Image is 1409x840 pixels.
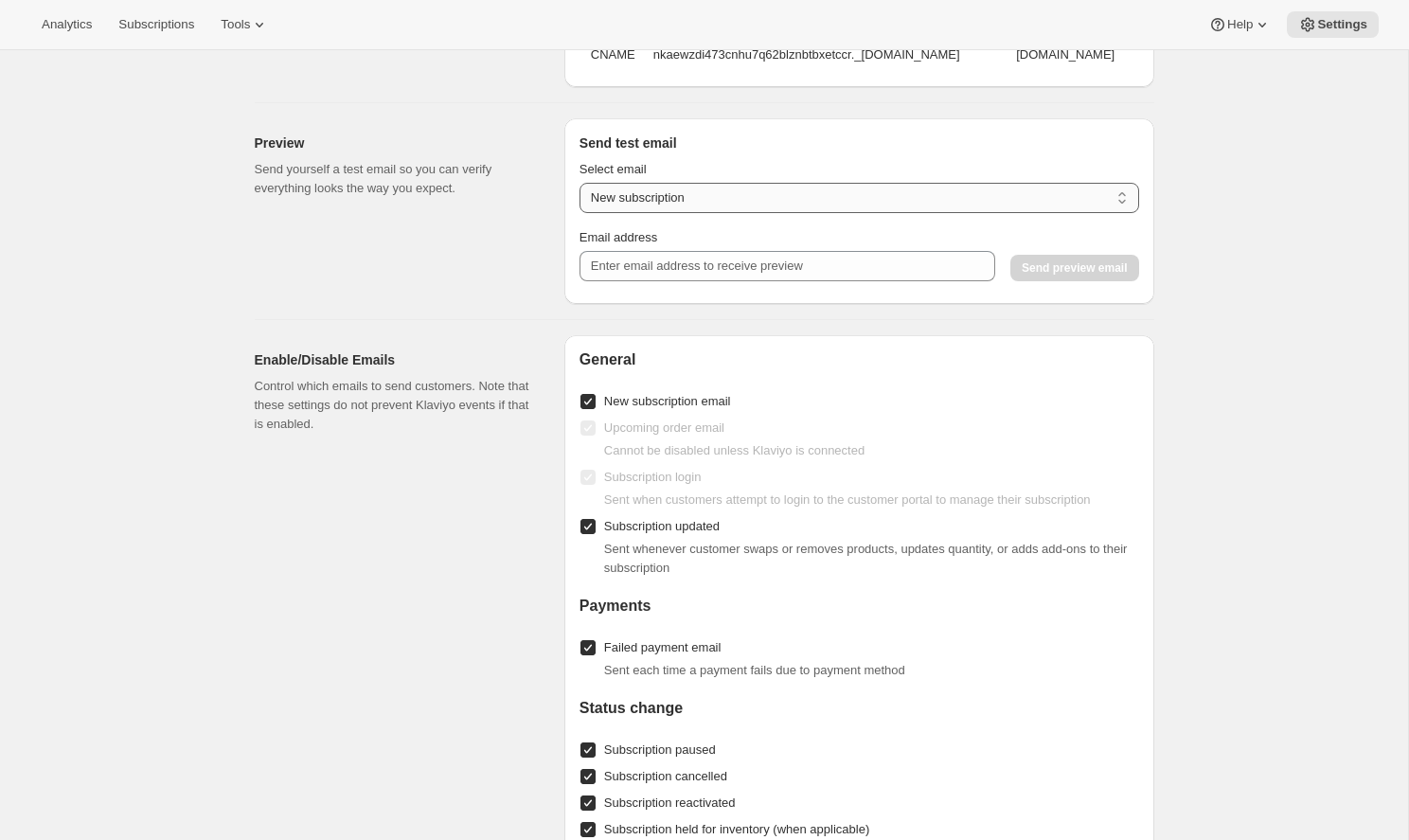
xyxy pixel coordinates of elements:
span: Subscriptions [118,17,194,32]
span: Tools [221,17,250,32]
span: Sent each time a payment fails due to payment method [604,663,905,677]
button: Settings [1287,11,1379,38]
h2: Preview [255,134,534,152]
span: Email address [580,230,657,244]
th: CNAME [580,37,648,72]
td: [DOMAIN_NAME] [1010,37,1138,72]
h2: Payments [580,597,1139,616]
span: Failed payment email [604,640,722,654]
button: Subscriptions [107,11,205,38]
span: Sent whenever customer swaps or removes products, updates quantity, or adds add-ons to their subs... [604,542,1128,575]
span: Subscription held for inventory (when applicable) [604,822,869,836]
span: Analytics [42,17,92,32]
button: Analytics [30,11,103,38]
td: nkaewzdi473cnhu7q62blznbtbxetccr._[DOMAIN_NAME] [648,37,1010,72]
p: Control which emails to send customers. Note that these settings do not prevent Klaviyo events if... [255,377,534,434]
span: Settings [1317,17,1367,32]
span: Subscription reactivated [604,795,736,810]
span: Upcoming order email [604,420,724,435]
h3: Send test email [580,134,1139,152]
span: New subscription email [604,394,731,408]
span: Subscription updated [604,519,720,533]
p: Send yourself a test email so you can verify everything looks the way you expect. [255,160,534,198]
span: Subscription cancelled [604,769,727,783]
button: Tools [209,11,280,38]
span: Subscription paused [604,742,716,757]
span: Help [1227,17,1253,32]
span: Subscription login [604,470,702,484]
span: Select email [580,162,647,176]
h2: General [580,350,1139,369]
input: Enter email address to receive preview [580,251,995,281]
span: Sent when customers attempt to login to the customer portal to manage their subscription [604,492,1091,507]
h2: Status change [580,699,1139,718]
span: Cannot be disabled unless Klaviyo is connected [604,443,865,457]
h2: Enable/Disable Emails [255,350,534,369]
button: Help [1197,11,1283,38]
